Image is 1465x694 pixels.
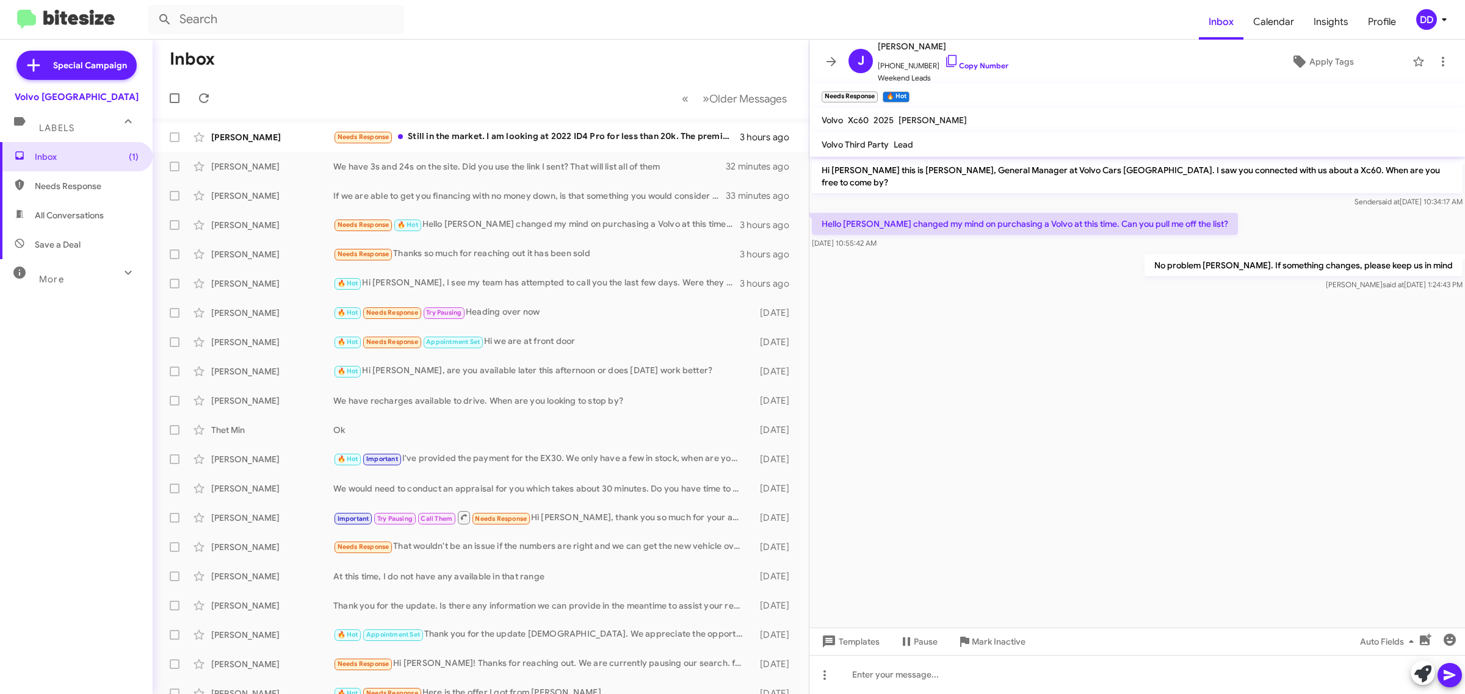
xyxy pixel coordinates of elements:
[15,91,139,103] div: Volvo [GEOGRAPHIC_DATA]
[211,219,333,231] div: [PERSON_NAME]
[211,599,333,612] div: [PERSON_NAME]
[947,631,1035,653] button: Mark Inactive
[35,180,139,192] span: Needs Response
[333,276,740,290] div: Hi [PERSON_NAME], I see my team has attempted to call you the last few days. Were they able to an...
[39,123,74,134] span: Labels
[211,541,333,553] div: [PERSON_NAME]
[944,61,1008,70] a: Copy Number
[211,365,333,377] div: [PERSON_NAME]
[35,209,104,221] span: All Conversations
[338,631,358,639] span: 🔥 Hot
[848,115,869,126] span: Xc60
[148,5,404,34] input: Search
[878,72,1008,84] span: Weekend Leads
[338,279,358,287] span: 🔥 Hot
[1378,197,1400,206] span: said at
[809,631,889,653] button: Templates
[748,599,799,612] div: [DATE]
[377,515,413,523] span: Try Pausing
[748,453,799,465] div: [DATE]
[740,248,799,260] div: 3 hours ago
[211,482,333,495] div: [PERSON_NAME]
[211,424,333,436] div: Thet Min
[333,160,726,173] div: We have 3s and 24s on the site. Did you use the link I sent? That will list all of them
[333,510,748,525] div: Hi [PERSON_NAME], thank you so much for your assistance! However, we have bought a Volvo elsewher...
[333,570,748,582] div: At this time, I do not have any available in that range
[421,515,452,523] span: Call Them
[333,424,748,436] div: Ok
[366,338,418,346] span: Needs Response
[211,190,333,202] div: [PERSON_NAME]
[333,306,748,320] div: Heading over now
[899,115,967,126] span: [PERSON_NAME]
[333,247,740,261] div: Thanks so much for reaching out it has been sold
[740,131,799,143] div: 3 hours ago
[170,49,215,69] h1: Inbox
[740,219,799,231] div: 3 hours ago
[740,277,799,290] div: 3 hours ago
[338,309,358,317] span: 🔥 Hot
[39,274,64,285] span: More
[1199,4,1243,40] a: Inbox
[748,424,799,436] div: [DATE]
[211,512,333,524] div: [PERSON_NAME]
[812,238,877,248] span: [DATE] 10:55:42 AM
[333,130,740,144] div: Still in the market. I am looking at 2022 ID4 Pro for less than 20k. The premium for Pro S you ar...
[475,515,527,523] span: Needs Response
[874,115,894,126] span: 2025
[972,631,1025,653] span: Mark Inactive
[333,599,748,612] div: Thank you for the update. Is there any information we can provide in the meantime to assist your ...
[675,86,794,111] nav: Page navigation example
[211,160,333,173] div: [PERSON_NAME]
[211,395,333,407] div: [PERSON_NAME]
[338,515,369,523] span: Important
[1237,51,1406,73] button: Apply Tags
[812,213,1238,235] p: Hello [PERSON_NAME] changed my mind on purchasing a Volvo at this time. Can you pull me off the l...
[333,628,748,642] div: Thank you for the update [DEMOGRAPHIC_DATA]. We appreciate the opportunity
[883,91,909,102] small: 🔥 Hot
[211,658,333,670] div: [PERSON_NAME]
[211,629,333,641] div: [PERSON_NAME]
[682,91,689,106] span: «
[338,543,389,551] span: Needs Response
[211,131,333,143] div: [PERSON_NAME]
[914,631,938,653] span: Pause
[709,92,787,106] span: Older Messages
[333,218,740,232] div: Hello [PERSON_NAME] changed my mind on purchasing a Volvo at this time. Can you pull me off the l...
[333,482,748,495] div: We would need to conduct an appraisal for you which takes about 30 minutes. Do you have time to b...
[1416,9,1437,30] div: DD
[858,51,864,71] span: J
[1360,631,1419,653] span: Auto Fields
[338,455,358,463] span: 🔥 Hot
[211,248,333,260] div: [PERSON_NAME]
[1350,631,1428,653] button: Auto Fields
[878,39,1008,54] span: [PERSON_NAME]
[338,338,358,346] span: 🔥 Hot
[726,160,799,173] div: 32 minutes ago
[1358,4,1406,40] a: Profile
[695,86,794,111] button: Next
[211,570,333,582] div: [PERSON_NAME]
[822,115,843,126] span: Volvo
[333,395,748,407] div: We have recharges available to drive. When are you looking to stop by?
[748,512,799,524] div: [DATE]
[333,190,726,202] div: If we are able to get you financing with no money down, is that something you would consider to m...
[1383,280,1404,289] span: said at
[748,336,799,348] div: [DATE]
[211,277,333,290] div: [PERSON_NAME]
[338,660,389,668] span: Needs Response
[878,54,1008,72] span: [PHONE_NUMBER]
[1304,4,1358,40] a: Insights
[748,307,799,319] div: [DATE]
[338,221,389,229] span: Needs Response
[338,367,358,375] span: 🔥 Hot
[426,338,480,346] span: Appointment Set
[333,657,748,671] div: Hi [PERSON_NAME]! Thanks for reaching out. We are currently pausing our search. for a new car. I ...
[333,335,748,349] div: Hi we are at front door
[748,541,799,553] div: [DATE]
[211,453,333,465] div: [PERSON_NAME]
[1243,4,1304,40] a: Calendar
